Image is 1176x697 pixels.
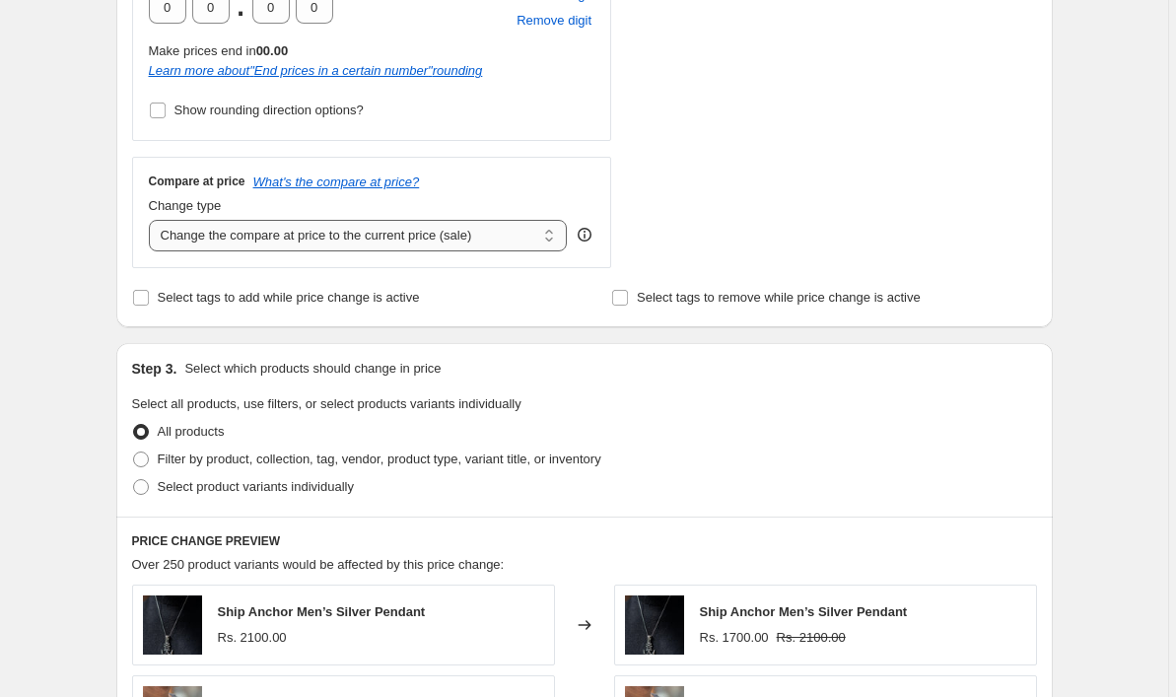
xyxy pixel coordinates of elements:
[149,198,222,213] span: Change type
[700,628,769,648] div: Rs. 1700.00
[218,628,287,648] div: Rs. 2100.00
[158,479,354,494] span: Select product variants individually
[149,63,483,78] a: Learn more about"End prices in a certain number"rounding
[514,8,594,34] button: Remove placeholder
[253,174,420,189] button: What's the compare at price?
[149,43,289,58] span: Make prices end in
[637,290,921,305] span: Select tags to remove while price change is active
[184,359,441,379] p: Select which products should change in price
[132,396,521,411] span: Select all products, use filters, or select products variants individually
[158,452,601,466] span: Filter by product, collection, tag, vendor, product type, variant title, or inventory
[575,225,594,244] div: help
[158,424,225,439] span: All products
[149,174,245,189] h3: Compare at price
[256,43,289,58] b: 00.00
[132,533,1037,549] h6: PRICE CHANGE PREVIEW
[149,63,483,78] i: Learn more about " End prices in a certain number " rounding
[143,595,202,655] img: Parman-138_80x.jpg
[132,557,505,572] span: Over 250 product variants would be affected by this price change:
[174,103,364,117] span: Show rounding direction options?
[700,604,908,619] span: Ship Anchor Men’s Silver Pendant
[132,359,177,379] h2: Step 3.
[625,595,684,655] img: Parman-138_80x.jpg
[777,628,846,648] strike: Rs. 2100.00
[517,11,591,31] span: Remove digit
[218,604,426,619] span: Ship Anchor Men’s Silver Pendant
[158,290,420,305] span: Select tags to add while price change is active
